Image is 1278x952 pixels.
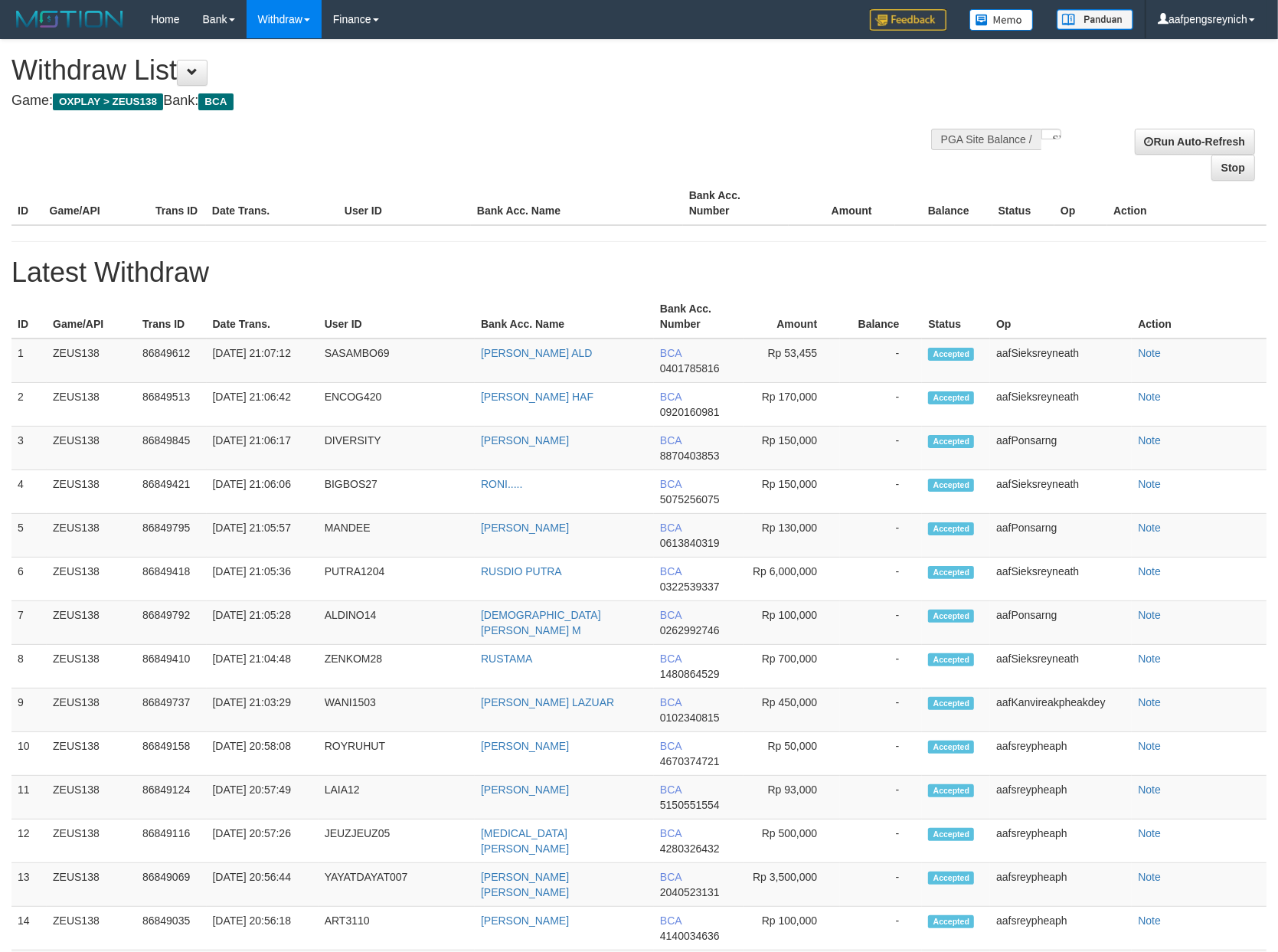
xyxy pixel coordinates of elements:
[928,915,974,928] span: Accepted
[481,347,593,359] a: [PERSON_NAME] ALD
[481,609,601,636] a: [DEMOGRAPHIC_DATA][PERSON_NAME] M
[660,871,681,883] span: BCA
[481,784,569,796] a: [PERSON_NAME]
[992,182,1054,225] th: Status
[990,820,1132,863] td: aafsreypheaph
[481,653,532,665] a: RUSTAMA
[840,820,922,863] td: -
[1138,696,1161,708] a: Note
[744,558,840,601] td: Rp 6,000,000
[319,689,475,732] td: WANI1503
[660,842,720,855] span: 4280326432
[990,339,1132,383] td: aafSieksreyneath
[660,581,720,593] span: 0322539337
[319,776,475,820] td: LAIA12
[840,645,922,689] td: -
[928,784,974,797] span: Accepted
[319,820,475,863] td: JEUZJEUZ05
[1138,522,1161,534] a: Note
[11,732,47,776] td: 10
[928,872,974,885] span: Accepted
[969,9,1034,31] img: Button%20Memo.svg
[660,712,720,724] span: 0102340815
[928,741,974,754] span: Accepted
[744,427,840,470] td: Rp 150,000
[840,863,922,907] td: -
[870,9,946,31] img: Feedback.jpg
[840,776,922,820] td: -
[136,558,207,601] td: 86849418
[840,601,922,645] td: -
[990,383,1132,427] td: aafSieksreyneath
[1138,609,1161,621] a: Note
[47,776,136,820] td: ZEUS138
[990,558,1132,601] td: aafSieksreyneath
[481,740,569,752] a: [PERSON_NAME]
[47,558,136,601] td: ZEUS138
[207,383,319,427] td: [DATE] 21:06:42
[44,182,149,225] th: Game/API
[136,427,207,470] td: 86849845
[207,645,319,689] td: [DATE] 21:04:48
[11,55,837,86] h1: Withdraw List
[319,470,475,514] td: BIGBOS27
[319,558,475,601] td: PUTRA1204
[660,522,681,534] span: BCA
[928,566,974,579] span: Accepted
[319,907,475,950] td: ART3110
[660,347,681,359] span: BCA
[53,93,163,110] span: OXPLAY > ZEUS138
[660,740,681,752] span: BCA
[11,427,47,470] td: 3
[11,558,47,601] td: 6
[928,479,974,492] span: Accepted
[660,696,681,708] span: BCA
[471,182,683,225] th: Bank Acc. Name
[1138,914,1161,927] a: Note
[47,907,136,950] td: ZEUS138
[660,784,681,796] span: BCA
[1054,182,1107,225] th: Op
[47,295,136,339] th: Game/API
[481,478,522,490] a: RONI.....
[990,689,1132,732] td: aafKanvireakpheakdey
[207,470,319,514] td: [DATE] 21:06:06
[319,863,475,907] td: YAYATDAYAT007
[136,601,207,645] td: 86849792
[660,668,720,680] span: 1480864529
[660,653,681,665] span: BCA
[1138,565,1161,577] a: Note
[1211,155,1255,181] a: Stop
[840,383,922,427] td: -
[481,434,569,447] a: [PERSON_NAME]
[840,470,922,514] td: -
[660,362,720,375] span: 0401785816
[319,383,475,427] td: ENCOG420
[11,8,128,31] img: MOTION_logo.png
[47,514,136,558] td: ZEUS138
[928,348,974,361] span: Accepted
[660,493,720,505] span: 5075256075
[840,907,922,950] td: -
[47,470,136,514] td: ZEUS138
[990,295,1132,339] th: Op
[922,295,990,339] th: Status
[990,470,1132,514] td: aafSieksreyneath
[1138,740,1161,752] a: Note
[207,558,319,601] td: [DATE] 21:05:36
[11,339,47,383] td: 1
[654,295,744,339] th: Bank Acc. Number
[660,391,681,403] span: BCA
[895,182,992,225] th: Balance
[47,689,136,732] td: ZEUS138
[928,435,974,448] span: Accepted
[11,601,47,645] td: 7
[136,470,207,514] td: 86849421
[931,129,1041,150] div: PGA Site Balance /
[481,391,593,403] a: [PERSON_NAME] HAF
[744,470,840,514] td: Rp 150,000
[744,689,840,732] td: Rp 450,000
[207,427,319,470] td: [DATE] 21:06:17
[47,339,136,383] td: ZEUS138
[136,514,207,558] td: 86849795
